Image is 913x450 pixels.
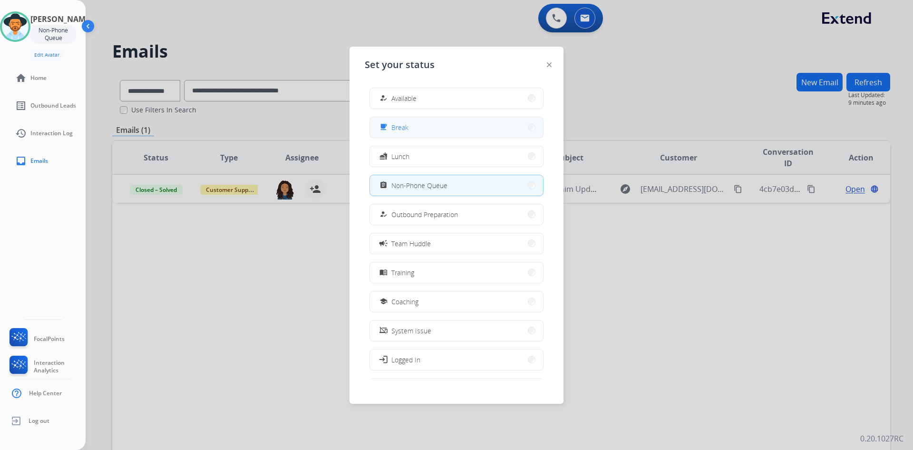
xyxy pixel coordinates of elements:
[370,379,543,399] button: Offline
[391,355,420,365] span: Logged In
[15,100,27,111] mat-icon: list_alt
[8,356,86,378] a: Interaction Analytics
[370,291,543,312] button: Coaching
[15,155,27,167] mat-icon: inbox
[29,417,49,425] span: Log out
[370,262,543,283] button: Training
[391,239,431,249] span: Team Huddle
[379,269,388,277] mat-icon: menu_book
[391,210,458,220] span: Outbound Preparation
[391,268,414,278] span: Training
[8,328,65,350] a: FocalPoints
[370,350,543,370] button: Logged In
[30,25,76,44] div: Non-Phone Queue
[391,297,418,307] span: Coaching
[15,72,27,84] mat-icon: home
[379,152,388,160] mat-icon: fastfood
[391,151,409,161] span: Lunch
[370,146,543,167] button: Lunch
[30,74,47,82] span: Home
[365,58,435,71] span: Set your status
[379,239,388,248] mat-icon: campaign
[860,433,903,444] p: 0.20.1027RC
[370,233,543,254] button: Team Huddle
[30,157,48,165] span: Emails
[30,130,73,137] span: Interaction Log
[379,355,388,364] mat-icon: login
[370,175,543,196] button: Non-Phone Queue
[370,88,543,109] button: Available
[391,93,417,103] span: Available
[379,327,388,335] mat-icon: phonelink_off
[379,123,388,131] mat-icon: free_breakfast
[547,62,552,67] img: close-button
[370,204,543,225] button: Outbound Preparation
[379,298,388,306] mat-icon: school
[379,94,388,102] mat-icon: how_to_reg
[370,320,543,341] button: System Issue
[391,326,431,336] span: System Issue
[34,359,86,374] span: Interaction Analytics
[379,181,388,190] mat-icon: assignment
[379,210,388,219] mat-icon: how_to_reg
[15,128,27,139] mat-icon: history
[30,102,76,110] span: Outbound Leads
[370,117,543,138] button: Break
[391,122,408,132] span: Break
[2,13,29,40] img: avatar
[30,13,92,25] h3: [PERSON_NAME]
[34,335,65,343] span: FocalPoints
[30,50,63,60] button: Edit Avatar
[391,180,447,190] span: Non-Phone Queue
[29,390,62,397] span: Help Center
